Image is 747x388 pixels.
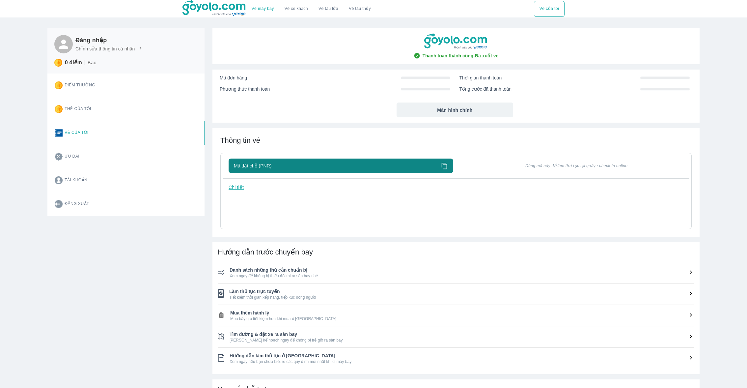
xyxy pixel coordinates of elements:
img: logout [55,200,63,208]
span: Màn hình chính [437,107,473,113]
span: Tổng cước đã thanh toán [459,86,512,92]
p: Chi tiết [229,184,244,191]
span: Tìm đường & đặt xe ra sân bay [230,331,694,338]
div: choose transportation mode [246,1,376,17]
button: Đăng xuất [49,192,168,216]
span: Làm thủ tục trực tuyến [229,288,694,295]
p: 0 điểm [65,59,82,66]
span: Xem ngay nếu bạn chưa biết rõ các quy định mới nhất khi đi máy bay [230,359,694,364]
button: Điểm thưởng [49,74,168,97]
h6: Đăng nhập [75,36,143,44]
div: choose transportation mode [534,1,565,17]
span: Thời gian thanh toán [459,75,502,81]
img: ic_checklist [218,333,224,340]
p: Chỉnh sửa thông tin cá nhân [75,45,135,52]
img: ic_checklist [218,312,225,319]
img: star [54,59,62,67]
img: account [55,176,63,184]
span: Danh sách những thứ cần chuẩn bị [230,267,694,273]
img: ticket [55,129,63,137]
p: Bạc [88,59,96,66]
a: Vé tàu lửa [313,1,344,17]
span: Thông tin vé [220,136,260,144]
button: Màn hình chính [397,103,513,117]
img: ic_checklist [218,289,224,298]
span: Mã đơn hàng [220,75,247,81]
span: Tiết kiệm thời gian xếp hàng, tiếp xúc đông người [229,295,694,300]
img: promotion [55,153,63,161]
span: Mua bây giờ tiết kiệm hơn khi mua ở [GEOGRAPHIC_DATA] [230,316,694,321]
span: Mã đặt chỗ (PNR) [234,163,271,169]
img: ic_checklist [218,270,224,275]
span: Xem ngay để không bị thiếu đồ khi ra sân bay nhé [230,273,694,279]
span: Hướng dẫn trước chuyến bay [218,248,313,256]
button: Ưu đãi [49,145,168,168]
img: star [55,105,63,113]
button: Vé của tôi [534,1,565,17]
button: Thẻ của tôi [49,97,168,121]
span: Mua thêm hành lý [230,310,694,316]
a: Vé xe khách [285,6,308,11]
a: Vé máy bay [252,6,274,11]
img: star [55,81,63,89]
span: Hướng dẫn làm thủ tục ở [GEOGRAPHIC_DATA] [230,352,694,359]
span: Phương thức thanh toán [220,86,270,92]
span: [PERSON_NAME] kế hoạch ngay để không bị trễ giờ ra sân bay [230,338,694,343]
span: Thanh toán thành công - Đã xuất vé [423,52,499,59]
img: ic_checklist [218,354,224,362]
img: check-circle [414,52,420,59]
button: Vé của tôi [49,121,168,145]
span: Dùng mã này để làm thủ tục tại quầy / check-in online [470,163,684,168]
button: Tài khoản [49,168,168,192]
div: Card thong tin user [47,74,205,216]
button: Vé tàu thủy [344,1,376,17]
img: goyolo-logo [424,33,488,50]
